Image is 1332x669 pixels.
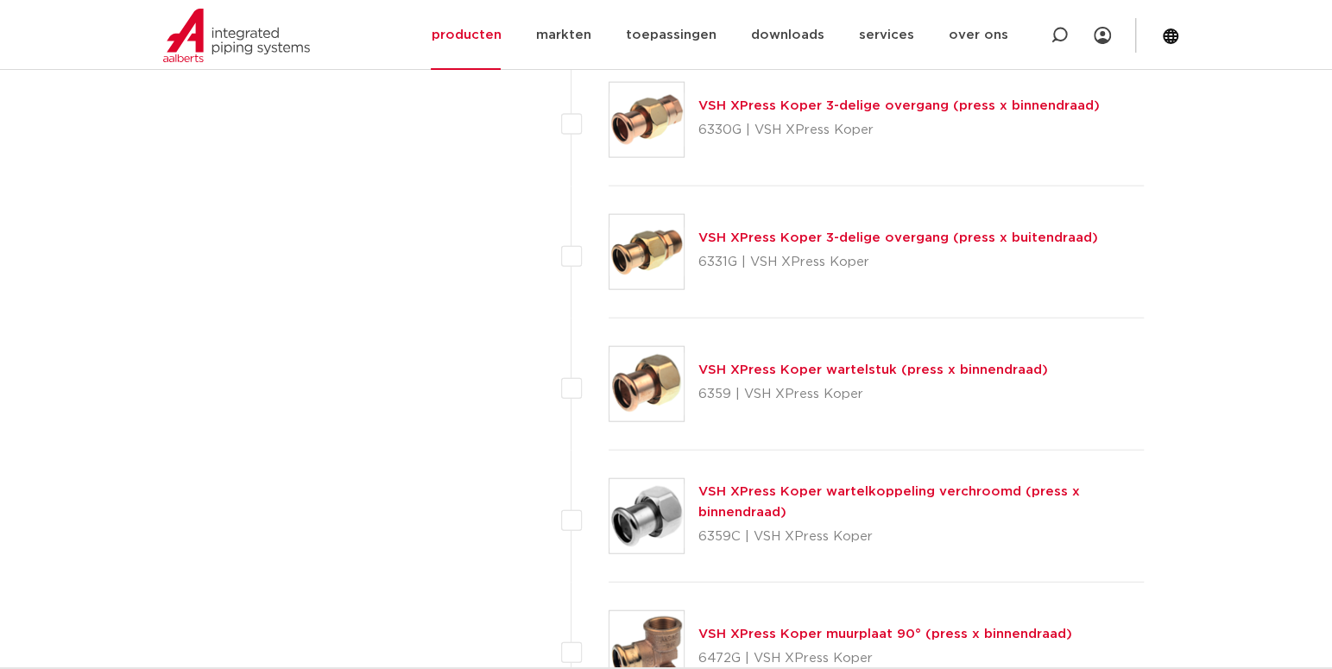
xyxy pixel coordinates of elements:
[698,249,1098,276] p: 6331G | VSH XPress Koper
[609,347,684,421] img: Thumbnail for VSH XPress Koper wartelstuk (press x binnendraad)
[698,628,1072,641] a: VSH XPress Koper muurplaat 90° (press x binnendraad)
[698,231,1098,244] a: VSH XPress Koper 3-delige overgang (press x buitendraad)
[698,99,1100,112] a: VSH XPress Koper 3-delige overgang (press x binnendraad)
[609,479,684,553] img: Thumbnail for VSH XPress Koper wartelkoppeling verchroomd (press x binnendraad)
[698,381,1048,408] p: 6359 | VSH XPress Koper
[698,485,1080,519] a: VSH XPress Koper wartelkoppeling verchroomd (press x binnendraad)
[698,363,1048,376] a: VSH XPress Koper wartelstuk (press x binnendraad)
[609,83,684,157] img: Thumbnail for VSH XPress Koper 3-delige overgang (press x binnendraad)
[698,523,1145,551] p: 6359C | VSH XPress Koper
[698,117,1100,144] p: 6330G | VSH XPress Koper
[609,215,684,289] img: Thumbnail for VSH XPress Koper 3-delige overgang (press x buitendraad)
